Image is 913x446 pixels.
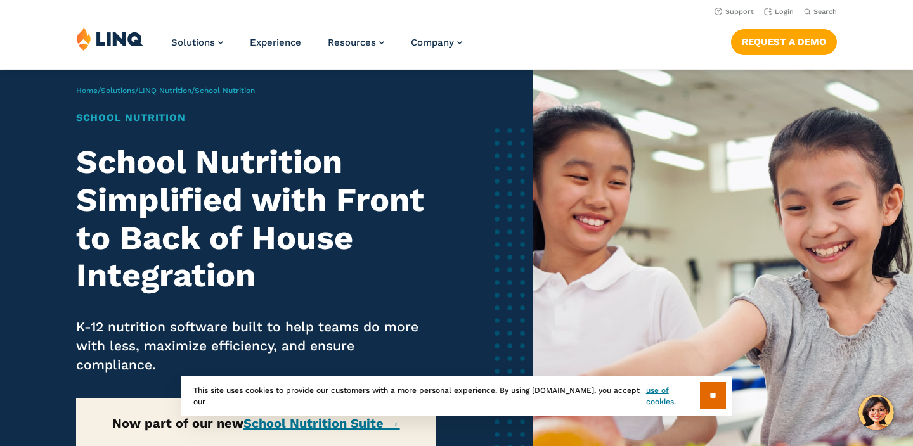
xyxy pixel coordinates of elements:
img: LINQ | K‑12 Software [76,27,143,51]
button: Open Search Bar [804,7,837,16]
span: School Nutrition [195,86,255,95]
button: Hello, have a question? Let’s chat. [858,395,894,430]
h1: School Nutrition [76,110,436,125]
span: Solutions [171,37,215,48]
a: Resources [328,37,384,48]
a: Request a Demo [731,29,837,54]
h2: School Nutrition Simplified with Front to Back of House Integration [76,143,436,295]
nav: Button Navigation [731,27,837,54]
span: Resources [328,37,376,48]
div: This site uses cookies to provide our customers with a more personal experience. By using [DOMAIN... [181,376,732,416]
p: K-12 nutrition software built to help teams do more with less, maximize efficiency, and ensure co... [76,317,436,374]
span: Search [813,8,837,16]
a: LINQ Nutrition [138,86,191,95]
a: Solutions [171,37,223,48]
a: Experience [250,37,301,48]
a: Company [411,37,462,48]
a: Support [715,8,754,16]
a: Login [764,8,794,16]
a: Home [76,86,98,95]
span: Company [411,37,454,48]
a: use of cookies. [646,385,700,407]
a: Solutions [101,86,135,95]
span: / / / [76,86,255,95]
nav: Primary Navigation [171,27,462,68]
